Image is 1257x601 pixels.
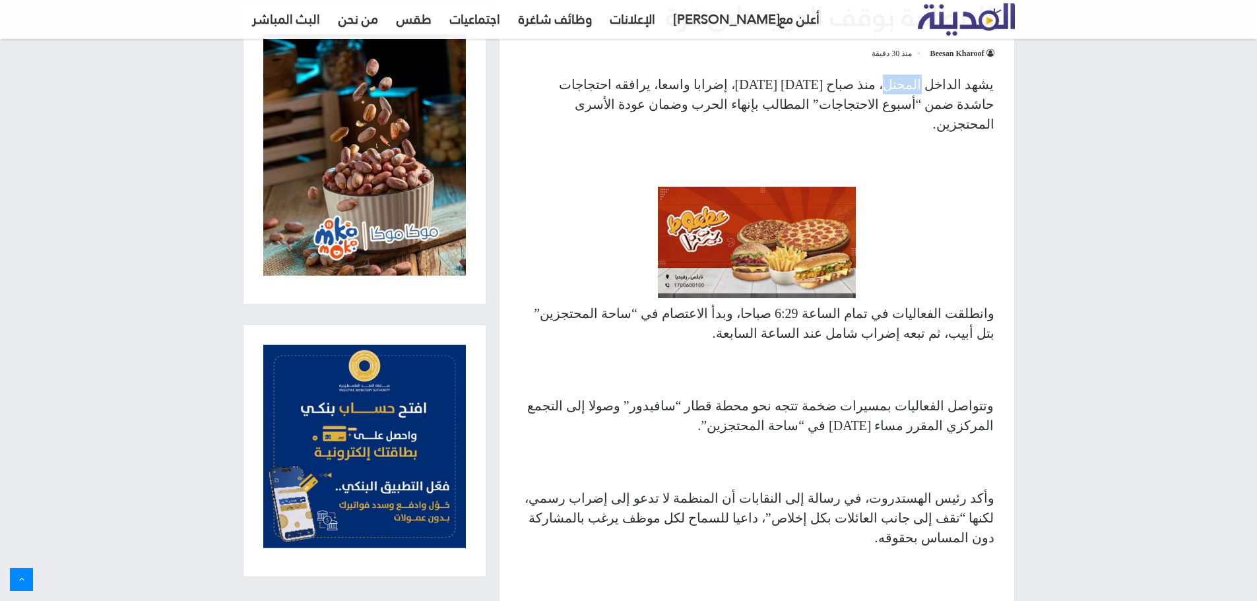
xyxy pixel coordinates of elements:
[930,49,994,58] a: Beesan Kharoof
[519,303,994,343] p: وانطلقت الفعاليات في تمام الساعة 6:29 صباحا، وبدأ الاعتصام في “ساحة المحتجزين” بتل أبيب، ثم تبعه ...
[918,3,1015,36] img: تلفزيون المدينة
[918,4,1015,36] a: تلفزيون المدينة
[519,396,994,435] p: وتتواصل الفعاليات بمسيرات ضخمة تتجه نحو محطة قطار “سافيدور” وصولا إلى التجمع المركزي المقرر مساء ...
[519,75,994,134] p: يشهد الداخل المحتل، منذ صباح [DATE] [DATE]، إضرابا واسعا، يرافقه احتجاجات حاشدة ضمن “أسبوع الاحتج...
[519,488,994,548] p: وأكد رئيس الهستدروت، في رسالة إلى النقابات أن المنظمة لا تدعو إلى إضراب رسمي، لكنها “تقف إلى جانب...
[872,46,922,61] span: منذ 30 دقيقة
